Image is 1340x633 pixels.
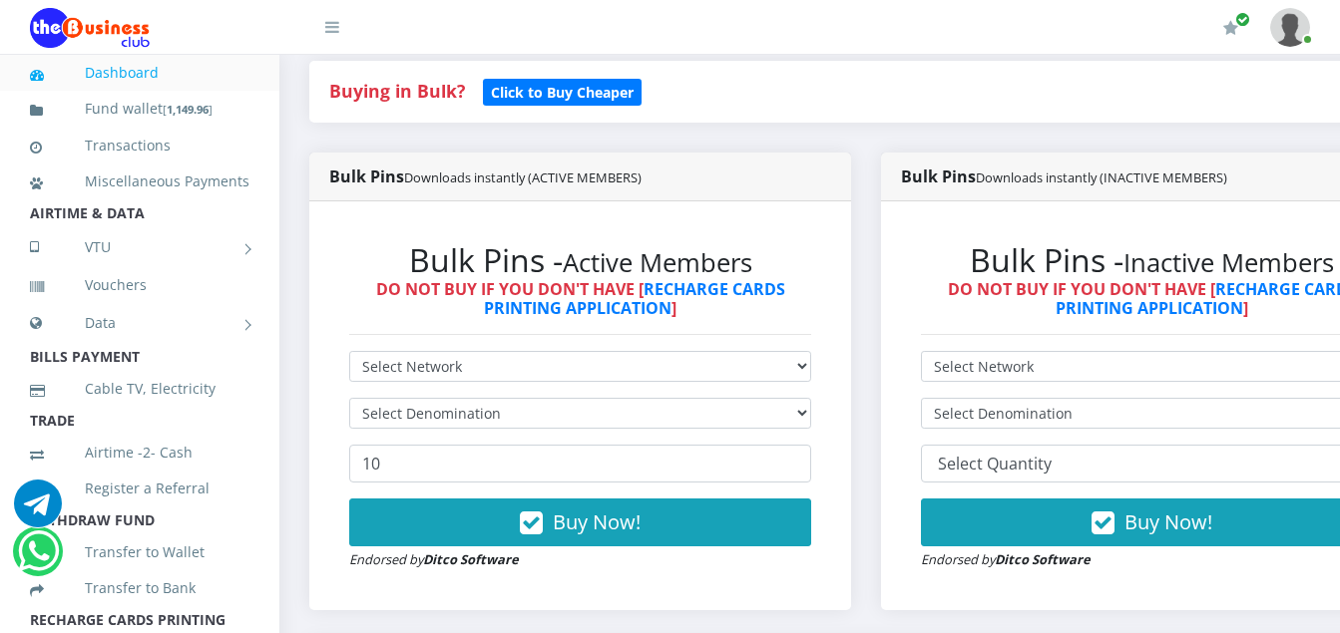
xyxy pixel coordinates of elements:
[163,102,213,117] small: [ ]
[329,165,642,187] strong: Bulk Pins
[30,466,249,511] a: Register a Referral
[30,430,249,475] a: Airtime -2- Cash
[18,542,59,575] a: Chat for support
[376,278,785,319] strong: DO NOT BUY IF YOU DON'T HAVE [ ]
[30,298,249,348] a: Data
[976,168,1227,186] small: Downloads instantly (INACTIVE MEMBERS)
[491,83,634,102] b: Click to Buy Cheaper
[901,165,1227,187] strong: Bulk Pins
[563,245,752,280] small: Active Members
[30,565,249,611] a: Transfer to Bank
[1235,12,1250,27] span: Renew/Upgrade Subscription
[1223,20,1238,36] i: Renew/Upgrade Subscription
[1124,508,1212,535] span: Buy Now!
[423,550,519,568] strong: Ditco Software
[30,123,249,168] a: Transactions
[995,550,1091,568] strong: Ditco Software
[167,102,209,117] b: 1,149.96
[553,508,641,535] span: Buy Now!
[349,241,811,279] h2: Bulk Pins -
[483,79,642,103] a: Click to Buy Cheaper
[1270,8,1310,47] img: User
[30,50,249,96] a: Dashboard
[404,168,642,186] small: Downloads instantly (ACTIVE MEMBERS)
[14,494,62,527] a: Chat for support
[30,529,249,575] a: Transfer to Wallet
[349,498,811,546] button: Buy Now!
[30,158,249,204] a: Miscellaneous Payments
[30,86,249,133] a: Fund wallet[1,149.96]
[30,222,249,272] a: VTU
[30,8,150,48] img: Logo
[484,278,785,319] a: RECHARGE CARDS PRINTING APPLICATION
[921,550,1091,568] small: Endorsed by
[349,550,519,568] small: Endorsed by
[349,445,811,482] input: Enter Quantity
[1123,245,1334,280] small: Inactive Members
[329,79,465,103] strong: Buying in Bulk?
[30,366,249,412] a: Cable TV, Electricity
[30,262,249,308] a: Vouchers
